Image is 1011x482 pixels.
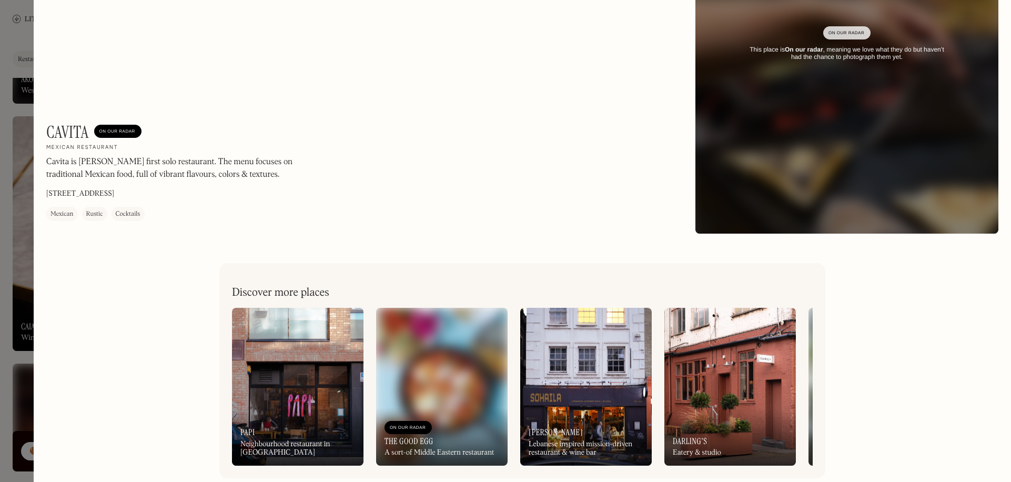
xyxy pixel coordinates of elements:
[673,436,707,446] h3: Darling's
[240,427,255,437] h3: Papi
[116,209,140,219] div: Cocktails
[376,308,508,466] a: On Our RadarThe Good EggA sort-of Middle Eastern restaurant
[664,308,796,466] a: Darling'sEatery & studio
[385,436,433,446] h3: The Good Egg
[99,126,136,137] div: On Our Radar
[46,144,118,152] h2: Mexican restaurant
[46,156,330,181] p: Cavita is [PERSON_NAME] first solo restaurant. The menu focuses on traditional Mexican food, full...
[240,440,355,458] div: Neighbourhood restaurant in [GEOGRAPHIC_DATA]
[232,286,329,299] h2: Discover more places
[529,440,643,458] div: Lebanese inspired mission-driven restaurant & wine bar
[673,448,721,457] div: Eatery & studio
[86,209,103,219] div: Rustic
[232,308,363,466] a: PapiNeighbourhood restaurant in [GEOGRAPHIC_DATA]
[808,308,940,466] a: On Our RadarTheo'sWood-fired Neapolitan pizza and panuozzo
[385,448,494,457] div: A sort-of Middle Eastern restaurant
[744,46,950,61] div: This place is , meaning we love what they do but haven’t had the chance to photograph them yet.
[390,423,427,433] div: On Our Radar
[50,209,74,219] div: Mexican
[529,427,583,437] h3: [PERSON_NAME]
[828,28,865,38] div: On Our Radar
[785,46,823,53] strong: On our radar
[46,188,114,199] p: [STREET_ADDRESS]
[46,122,89,142] h1: Cavita
[520,308,652,466] a: [PERSON_NAME]Lebanese inspired mission-driven restaurant & wine bar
